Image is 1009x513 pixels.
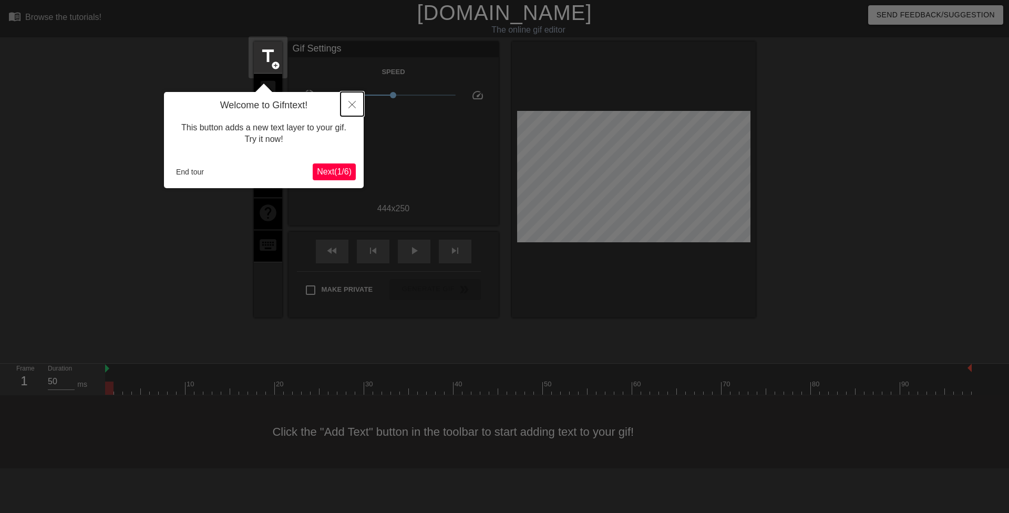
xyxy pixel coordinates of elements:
button: Close [341,92,364,116]
span: Next ( 1 / 6 ) [317,167,352,176]
div: This button adds a new text layer to your gif. Try it now! [172,111,356,156]
button: End tour [172,164,208,180]
button: Next [313,163,356,180]
h4: Welcome to Gifntext! [172,100,356,111]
